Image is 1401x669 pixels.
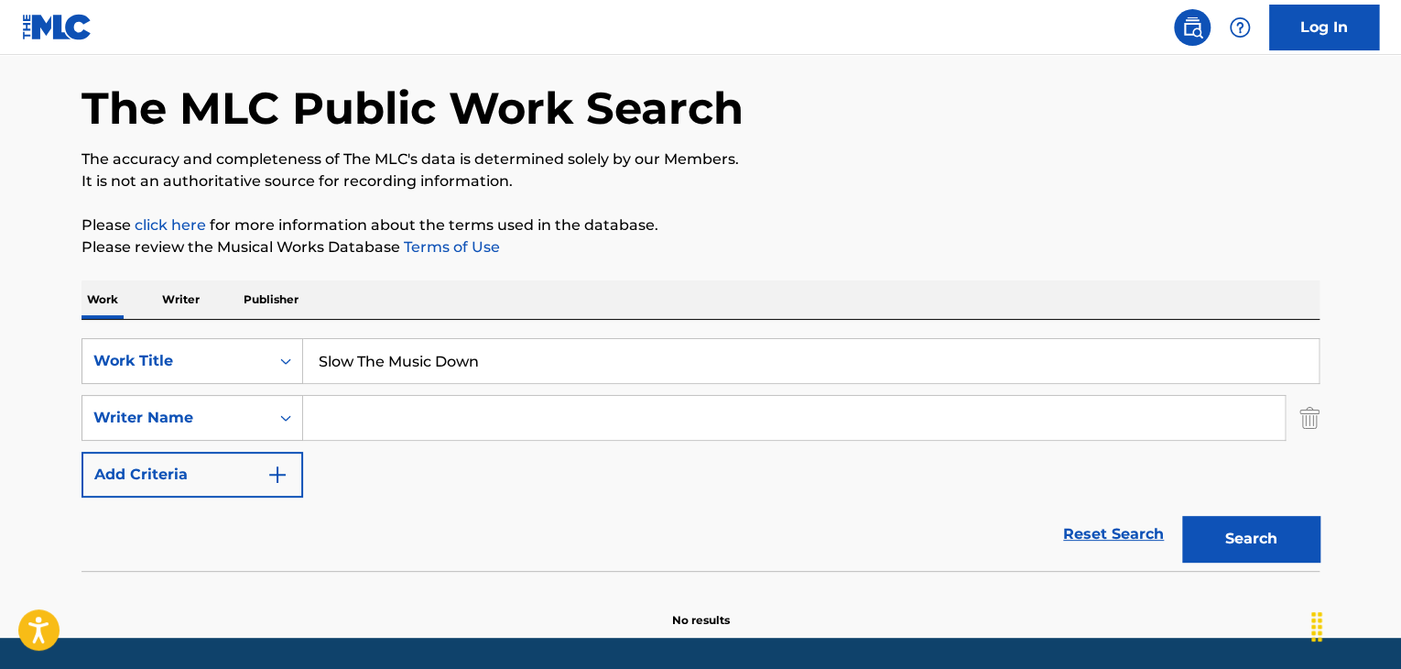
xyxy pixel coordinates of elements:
[266,464,288,486] img: 9d2ae6d4665cec9f34b9.svg
[1302,599,1331,654] div: Drag
[1299,395,1320,441] img: Delete Criterion
[1054,514,1173,554] a: Reset Search
[81,148,1320,170] p: The accuracy and completeness of The MLC's data is determined solely by our Members.
[22,14,92,40] img: MLC Logo
[93,407,258,429] div: Writer Name
[400,238,500,256] a: Terms of Use
[93,350,258,372] div: Work Title
[135,216,206,234] a: click here
[81,214,1320,236] p: Please for more information about the terms used in the database.
[81,338,1320,571] form: Search Form
[81,452,303,498] button: Add Criteria
[672,590,730,629] p: No results
[1269,5,1379,50] a: Log In
[1174,9,1211,46] a: Public Search
[1182,516,1320,562] button: Search
[1181,16,1203,38] img: search
[157,280,205,319] p: Writer
[81,236,1320,258] p: Please review the Musical Works Database
[81,81,744,136] h1: The MLC Public Work Search
[81,280,124,319] p: Work
[81,170,1320,192] p: It is not an authoritative source for recording information.
[1229,16,1251,38] img: help
[1222,9,1258,46] div: Help
[1309,581,1401,669] iframe: Chat Widget
[238,280,304,319] p: Publisher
